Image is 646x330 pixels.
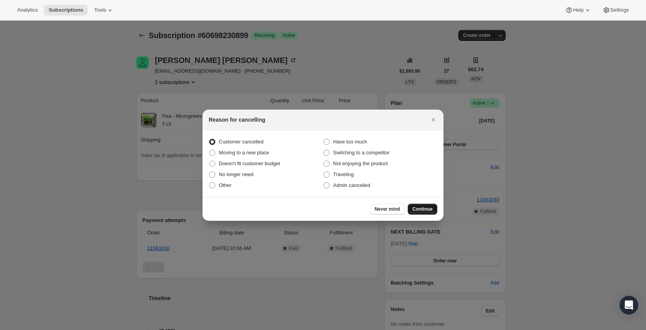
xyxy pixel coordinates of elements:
button: Tools [89,5,119,16]
button: Subscriptions [44,5,88,16]
button: Continue [408,204,437,215]
span: Help [573,7,583,13]
div: Open Intercom Messenger [620,296,638,314]
h2: Reason for cancelling [209,116,265,124]
button: Settings [598,5,634,16]
span: Admin cancelled [333,182,370,188]
span: Never mind [375,206,400,212]
span: Traveling [333,171,354,177]
span: Subscriptions [49,7,83,13]
span: Have too much [333,139,367,145]
button: Never mind [370,204,405,215]
span: Analytics [17,7,38,13]
span: Switching to a competitor [333,150,389,155]
span: Tools [94,7,106,13]
span: Other [219,182,232,188]
span: Doesn't fit customer budget [219,161,280,166]
span: Continue [412,206,433,212]
button: Help [560,5,596,16]
button: Analytics [12,5,42,16]
span: Customer cancelled [219,139,264,145]
button: Close [428,114,439,125]
span: Not enjoying the product [333,161,388,166]
span: No longer need [219,171,253,177]
span: Moving to a new place [219,150,269,155]
span: Settings [610,7,629,13]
